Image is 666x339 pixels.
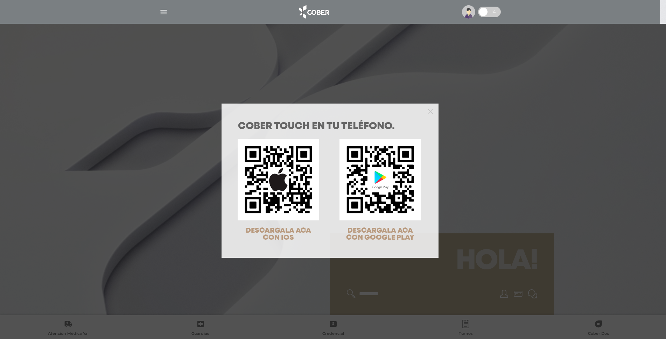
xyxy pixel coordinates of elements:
span: DESCARGALA ACA CON IOS [246,227,311,241]
span: DESCARGALA ACA CON GOOGLE PLAY [346,227,414,241]
button: Close [428,108,433,114]
h1: COBER TOUCH en tu teléfono. [238,122,422,132]
img: qr-code [238,139,319,220]
img: qr-code [339,139,421,220]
